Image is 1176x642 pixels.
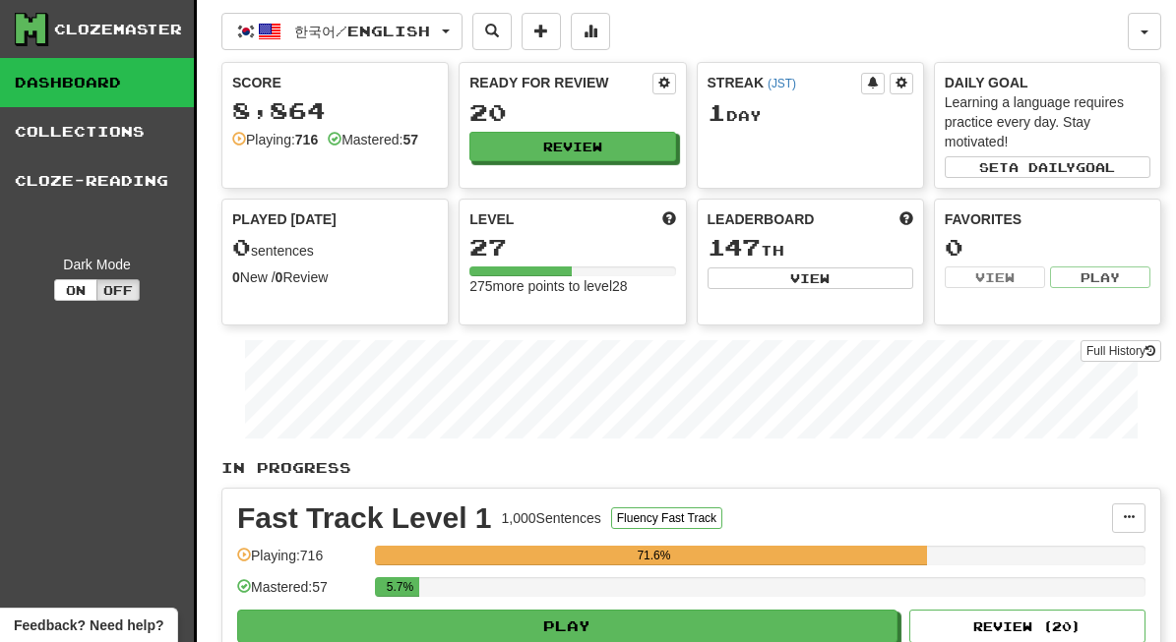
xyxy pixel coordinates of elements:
div: th [708,235,913,261]
p: In Progress [221,458,1161,478]
div: Streak [708,73,861,92]
span: Played [DATE] [232,209,337,229]
button: View [945,266,1045,288]
div: 20 [469,100,675,125]
span: Level [469,209,514,229]
a: Full History [1081,340,1161,362]
span: 1 [708,98,726,126]
div: Mastered: [328,130,418,149]
div: 8,864 [232,98,438,123]
span: 147 [708,233,761,261]
div: 5.7% [381,577,418,597]
span: Score more points to level up [662,209,676,229]
div: Dark Mode [15,255,179,274]
strong: 0 [276,269,283,285]
div: Playing: 716 [237,546,365,578]
span: 0 [232,233,251,261]
div: Ready for Review [469,73,651,92]
button: On [54,279,97,301]
div: Daily Goal [945,73,1150,92]
div: Clozemaster [54,20,182,39]
div: Playing: [232,130,318,149]
span: a daily [1009,160,1076,174]
div: Mastered: 57 [237,577,365,610]
button: View [708,267,913,289]
button: 한국어/English [221,13,463,50]
div: sentences [232,235,438,261]
button: Add sentence to collection [522,13,561,50]
span: 한국어 / English [294,23,430,39]
span: Leaderboard [708,209,815,229]
span: This week in points, UTC [899,209,913,229]
span: Open feedback widget [14,615,163,635]
div: Day [708,100,913,126]
div: 0 [945,235,1150,260]
button: Seta dailygoal [945,156,1150,178]
div: 275 more points to level 28 [469,276,675,296]
div: Fast Track Level 1 [237,503,492,533]
button: Search sentences [472,13,512,50]
div: Learning a language requires practice every day. Stay motivated! [945,92,1150,151]
button: Fluency Fast Track [611,507,722,529]
a: (JST) [768,77,796,90]
strong: 716 [295,132,318,147]
div: Score [232,73,438,92]
div: New / Review [232,267,438,287]
strong: 0 [232,269,240,285]
button: Review [469,132,675,161]
div: 1,000 Sentences [502,508,601,528]
div: 27 [469,235,675,260]
div: 71.6% [381,546,926,565]
div: Favorites [945,209,1150,229]
button: Play [1050,266,1150,288]
button: More stats [571,13,610,50]
button: Off [96,279,140,301]
strong: 57 [402,132,418,147]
